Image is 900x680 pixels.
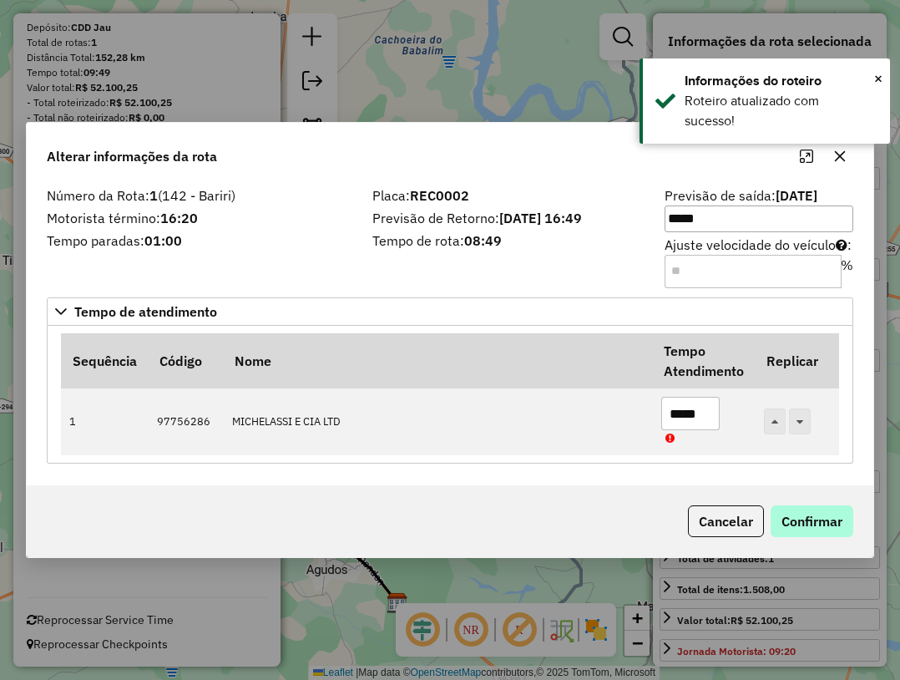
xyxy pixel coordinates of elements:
[685,91,877,131] div: Roteiro atualizado com sucesso!
[771,505,853,537] button: Confirmar
[47,326,853,464] div: Tempo de atendimento
[47,231,352,251] label: Tempo paradas:
[841,255,853,288] div: %
[74,305,217,318] span: Tempo de atendimento
[158,187,235,204] span: (142 - Bariri)
[144,232,182,249] strong: 01:00
[793,143,820,170] button: Maximize
[372,185,645,206] label: Placa:
[61,333,148,388] th: Sequência
[688,505,764,537] button: Cancelar
[874,69,882,88] span: ×
[665,235,853,288] label: Ajuste velocidade do veículo :
[148,388,223,455] td: 97756286
[61,388,148,455] td: 1
[836,238,847,251] i: Para aumentar a velocidade, informe um valor negativo
[410,187,469,204] strong: REC0002
[652,333,755,388] th: Tempo Atendimento
[47,208,352,228] label: Motorista término:
[665,434,675,444] i: Tempo de atendimento alterado manualmente
[223,388,652,455] td: MICHELASSI E CIA LTD
[47,146,217,166] span: Alterar informações da rota
[160,210,198,226] strong: 16:20
[499,210,582,226] strong: [DATE] 16:49
[665,185,853,232] label: Previsão de saída:
[223,333,652,388] th: Nome
[874,66,882,91] button: Close
[756,333,839,388] th: Replicar
[149,187,158,204] strong: 1
[776,187,817,204] strong: [DATE]
[685,71,877,91] div: Informações do roteiro
[372,231,645,251] label: Tempo de rota:
[372,208,645,228] label: Previsão de Retorno:
[464,232,502,249] strong: 08:49
[148,333,223,388] th: Código
[665,255,842,288] input: Ajuste velocidade do veículo:%
[47,185,352,206] label: Número da Rota:
[47,297,853,326] a: Tempo de atendimento
[665,206,853,232] input: Previsão de saída:[DATE]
